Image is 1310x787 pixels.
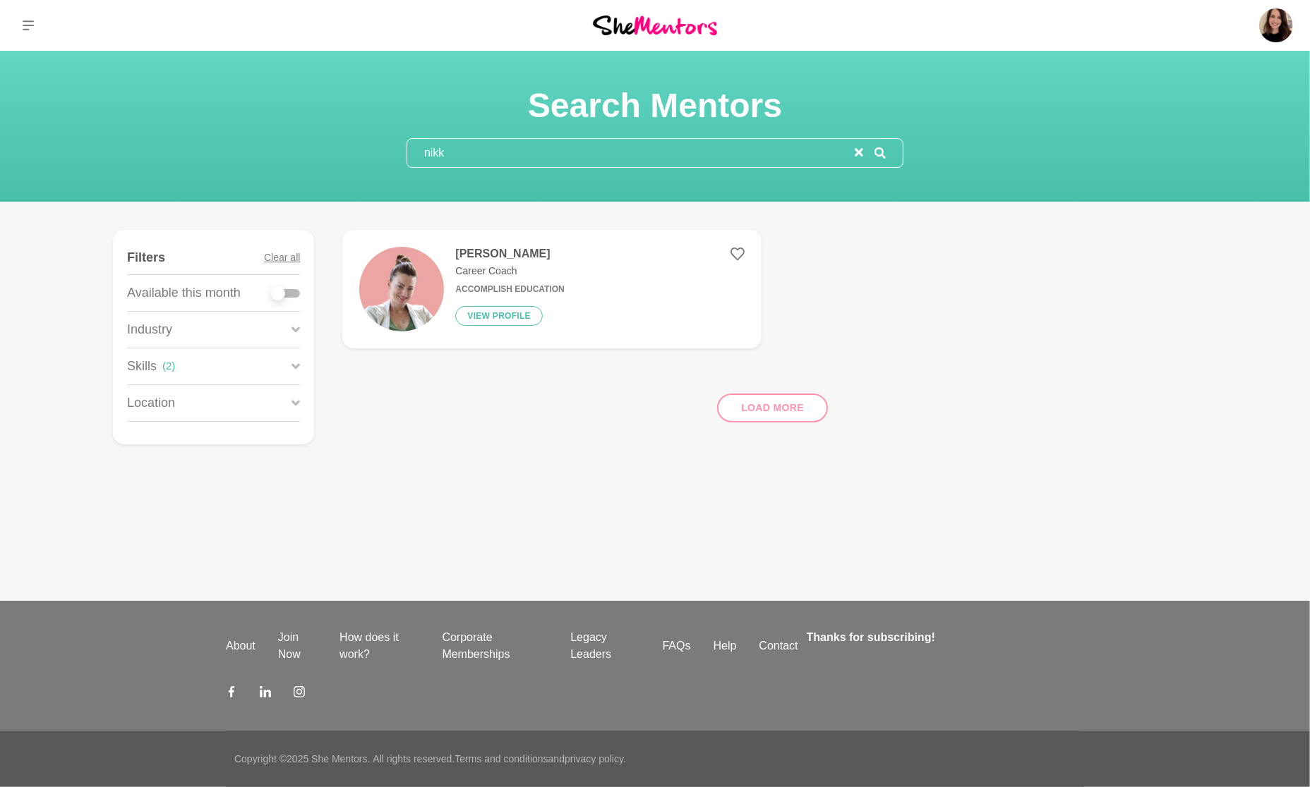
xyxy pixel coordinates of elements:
[407,85,903,127] h1: Search Mentors
[294,685,305,702] a: Instagram
[260,685,271,702] a: LinkedIn
[215,637,267,654] a: About
[342,230,761,348] a: [PERSON_NAME]Career CoachAccomplish EducationView profile
[651,637,702,654] a: FAQs
[162,358,175,374] div: ( 2 )
[1259,8,1293,42] img: Ali Adey
[127,393,175,413] p: Location
[455,284,564,295] h6: Accomplish Education
[431,629,559,663] a: Corporate Memberships
[127,320,172,339] p: Industry
[702,637,748,654] a: Help
[807,629,1076,646] h4: Thanks for subscribing!
[455,306,543,326] button: View profile
[407,139,855,167] input: Search mentors
[127,357,157,376] p: Skills
[127,283,241,303] p: Available this month
[455,247,564,261] h4: [PERSON_NAME]
[565,753,623,764] a: privacy policy
[226,685,237,702] a: Facebook
[748,637,810,654] a: Contact
[264,241,300,274] button: Clear all
[373,752,625,767] p: All rights reserved. and .
[328,629,431,663] a: How does it work?
[267,629,328,663] a: Join Now
[455,753,548,764] a: Terms and conditions
[455,264,564,279] p: Career Coach
[593,16,717,35] img: She Mentors Logo
[127,250,165,266] h4: Filters
[559,629,651,663] a: Legacy Leaders
[359,247,444,331] img: 48bdc3d85f4c96248843072106f2e77968ff7459-1080x1080.png
[234,752,370,767] p: Copyright © 2025 She Mentors .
